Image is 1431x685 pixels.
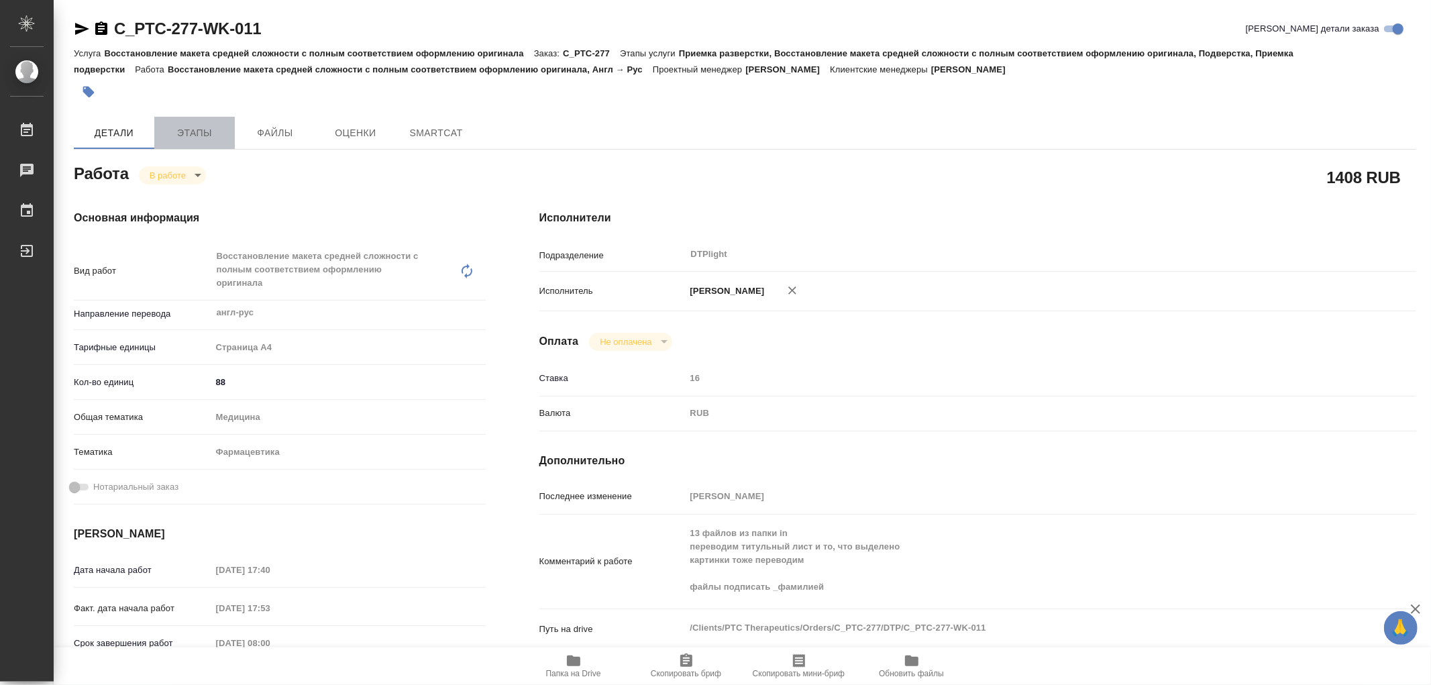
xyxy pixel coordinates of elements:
p: Исполнитель [539,284,686,298]
h2: Работа [74,160,129,185]
input: Пустое поле [686,486,1343,506]
p: Проектный менеджер [653,64,745,74]
h2: 1408 RUB [1327,166,1401,189]
div: Медицина [211,406,486,429]
button: Скопировать бриф [630,647,743,685]
p: [PERSON_NAME] [931,64,1016,74]
p: Путь на drive [539,623,686,636]
p: Ставка [539,372,686,385]
input: ✎ Введи что-нибудь [211,372,486,392]
button: 🙏 [1384,611,1418,645]
p: Тарифные единицы [74,341,211,354]
div: Страница А4 [211,336,486,359]
div: RUB [686,402,1343,425]
span: Оценки [323,125,388,142]
textarea: /Clients/PTC Therapeutics/Orders/C_PTC-277/DTP/C_PTC-277-WK-011 [686,617,1343,639]
p: Тематика [74,445,211,459]
h4: Основная информация [74,210,486,226]
input: Пустое поле [211,598,329,618]
span: Скопировать мини-бриф [753,669,845,678]
p: Восстановление макета средней сложности с полным соответствием оформлению оригинала [104,48,533,58]
p: Направление перевода [74,307,211,321]
button: Добавить тэг [74,77,103,107]
p: C_PTC-277 [563,48,620,58]
input: Пустое поле [211,633,329,653]
p: [PERSON_NAME] [745,64,830,74]
button: Обновить файлы [855,647,968,685]
p: Приемка разверстки, Восстановление макета средней сложности с полным соответствием оформлению ори... [74,48,1293,74]
h4: Оплата [539,333,579,350]
div: В работе [589,333,672,351]
button: Не оплачена [596,336,655,348]
h4: [PERSON_NAME] [74,526,486,542]
p: Этапы услуги [620,48,679,58]
input: Пустое поле [211,560,329,580]
span: Папка на Drive [546,669,601,678]
button: Удалить исполнителя [778,276,807,305]
span: 🙏 [1389,614,1412,642]
p: Клиентские менеджеры [830,64,931,74]
p: [PERSON_NAME] [686,284,765,298]
span: Обновить файлы [879,669,944,678]
span: Файлы [243,125,307,142]
button: Скопировать ссылку для ЯМессенджера [74,21,90,37]
input: Пустое поле [686,368,1343,388]
p: Заказ: [534,48,563,58]
span: Детали [82,125,146,142]
span: Этапы [162,125,227,142]
p: Услуга [74,48,104,58]
p: Валюта [539,407,686,420]
p: Подразделение [539,249,686,262]
h4: Дополнительно [539,453,1416,469]
span: Скопировать бриф [651,669,721,678]
h4: Исполнители [539,210,1416,226]
span: SmartCat [404,125,468,142]
textarea: 13 файлов из папки in переводим титульный лист и то, что выделено картинки тоже переводим файлы п... [686,522,1343,598]
button: Папка на Drive [517,647,630,685]
div: В работе [139,166,206,185]
p: Срок завершения работ [74,637,211,650]
p: Комментарий к работе [539,555,686,568]
p: Дата начала работ [74,564,211,577]
button: Скопировать ссылку [93,21,109,37]
a: C_PTC-277-WK-011 [114,19,262,38]
button: Скопировать мини-бриф [743,647,855,685]
button: В работе [146,170,190,181]
p: Работа [135,64,168,74]
p: Восстановление макета средней сложности с полным соответствием оформлению оригинала, Англ → Рус [168,64,653,74]
p: Последнее изменение [539,490,686,503]
div: Фармацевтика [211,441,486,464]
span: [PERSON_NAME] детали заказа [1246,22,1379,36]
p: Факт. дата начала работ [74,602,211,615]
p: Вид работ [74,264,211,278]
span: Нотариальный заказ [93,480,178,494]
p: Общая тематика [74,411,211,424]
p: Кол-во единиц [74,376,211,389]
